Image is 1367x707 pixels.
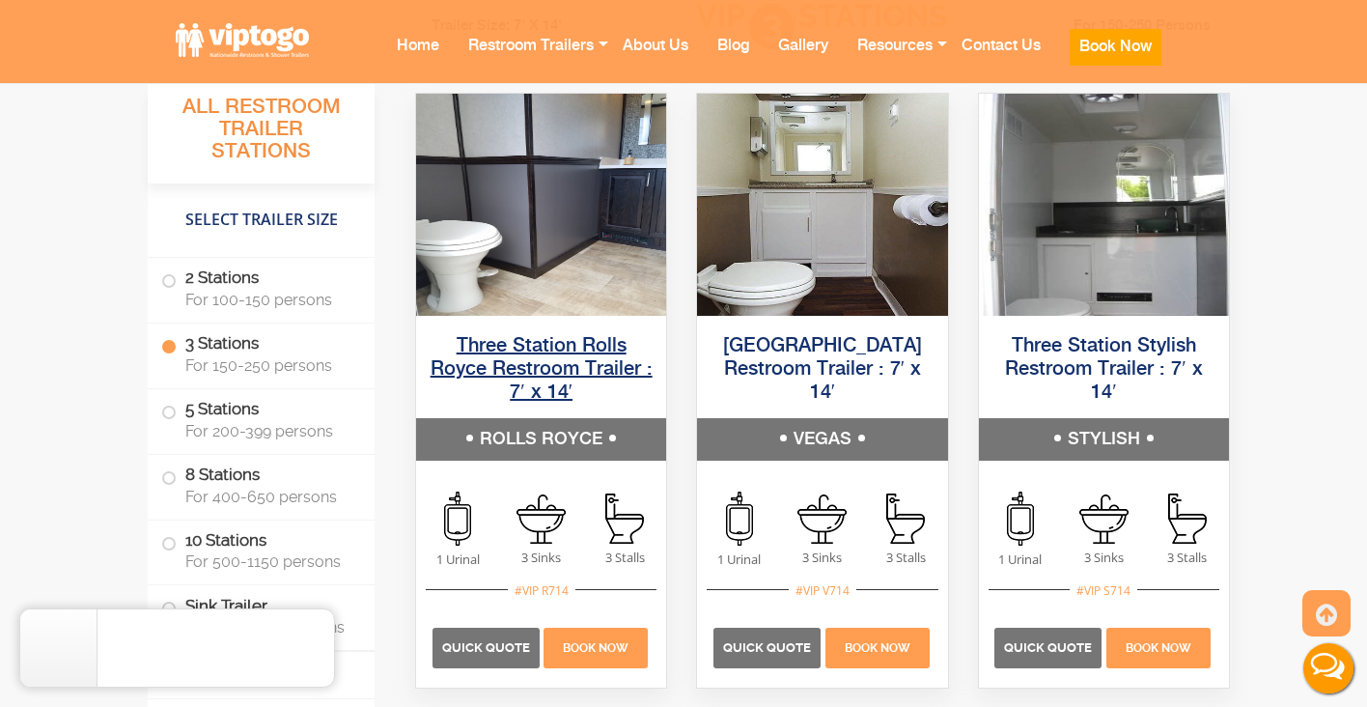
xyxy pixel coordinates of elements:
label: 2 Stations [161,258,361,318]
img: an icon of sink [797,495,847,544]
a: About Us [608,20,703,97]
label: 10 Stations [161,520,361,580]
span: Book Now [1126,641,1191,655]
img: an icon of urinal [726,492,753,546]
a: Book Now [542,638,651,656]
span: 3 Sinks [1062,549,1145,567]
span: For 400-650 persons [185,487,351,505]
h5: VEGAS [697,418,947,461]
img: an icon of sink [1079,495,1129,544]
h4: Select Trailer Size [148,192,375,248]
div: #VIP S714 [1070,581,1137,600]
a: Quick Quote [432,638,542,656]
img: an icon of stall [886,494,925,544]
a: Restroom Trailers [454,20,608,97]
h3: All Restroom Trailer Stations [148,90,375,184]
label: 5 Stations [161,389,361,449]
span: Book Now [563,641,628,655]
a: Three Station Stylish Restroom Trailer : 7′ x 14′ [1005,336,1202,403]
div: #VIP R714 [508,581,575,600]
span: For 150-250 persons [185,356,351,375]
a: Book Now [1104,638,1214,656]
span: Quick Quote [442,640,530,655]
button: Live Chat [1290,630,1367,707]
span: 3 Sinks [781,549,864,567]
img: Side view of three station restroom trailer with three separate doors with signs [979,94,1229,316]
span: Book Now [845,641,910,655]
button: Book Now [1070,29,1161,66]
a: Blog [703,20,764,97]
a: Home [382,20,454,97]
img: an icon of stall [605,494,644,544]
a: [GEOGRAPHIC_DATA] Restroom Trailer : 7′ x 14′ [723,336,922,403]
a: Gallery [764,20,843,97]
a: Three Station Rolls Royce Restroom Trailer : 7′ x 14′ [431,336,653,403]
img: an icon of urinal [1007,492,1034,546]
span: Quick Quote [723,640,811,655]
span: For 500-1150 persons [185,552,351,571]
span: For 200-399 persons [185,422,351,440]
img: an icon of urinal [444,492,471,546]
h5: STYLISH [979,418,1229,461]
h5: ROLLS ROYCE [416,418,666,461]
img: Side view of three station restroom trailer with three separate doors with signs [697,94,947,316]
a: Book Now [823,638,932,656]
span: Quick Quote [1004,640,1092,655]
a: Resources [843,20,947,97]
a: Quick Quote [994,638,1103,656]
label: 8 Stations [161,455,361,515]
div: #VIP V714 [789,581,856,600]
a: Book Now [1055,20,1176,107]
span: 3 Stalls [864,549,947,567]
a: Quick Quote [713,638,823,656]
img: an icon of stall [1168,494,1207,544]
span: 1 Urinal [979,551,1062,569]
img: Side view of three station restroom trailer with three separate doors with signs [416,94,666,316]
label: Sink Trailer [161,585,361,645]
span: 1 Urinal [697,551,780,569]
label: 3 Stations [161,324,361,383]
a: Contact Us [947,20,1055,97]
img: an icon of sink [516,495,566,544]
span: 3 Stalls [583,549,666,567]
span: For 100-150 persons [185,291,351,309]
span: 3 Stalls [1146,549,1229,567]
span: 3 Sinks [499,549,582,567]
span: 1 Urinal [416,551,499,569]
